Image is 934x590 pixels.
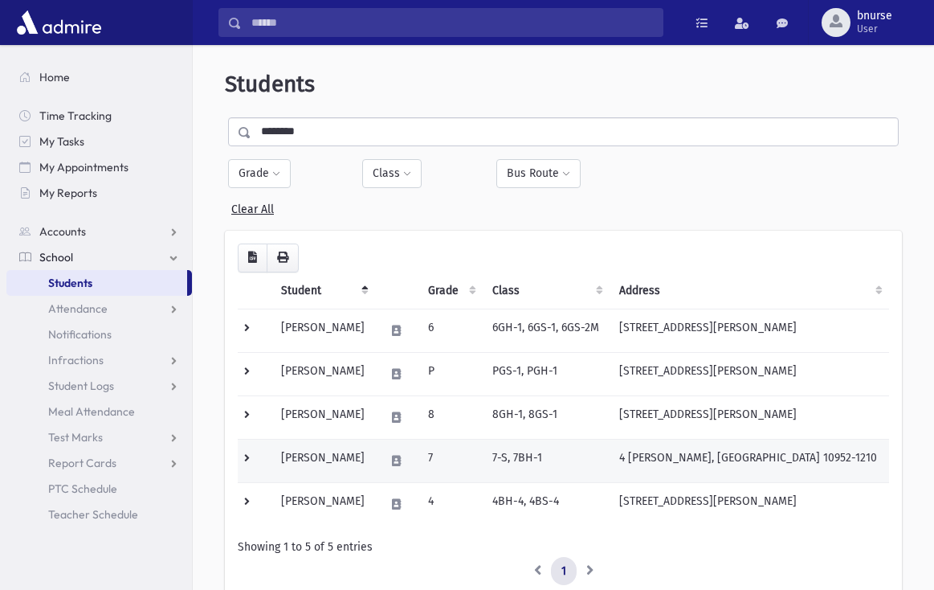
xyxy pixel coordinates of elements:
[48,353,104,367] span: Infractions
[483,482,610,526] td: 4BH-4, 4BS-4
[610,439,889,482] td: 4 [PERSON_NAME], [GEOGRAPHIC_DATA] 10952-1210
[39,224,86,239] span: Accounts
[483,352,610,395] td: PGS-1, PGH-1
[418,272,483,309] th: Grade: activate to sort column ascending
[6,296,192,322] a: Attendance
[496,159,581,188] button: Bus Route
[6,154,192,180] a: My Appointments
[6,347,192,373] a: Infractions
[857,10,892,23] span: bnurse
[6,399,192,424] a: Meal Attendance
[271,352,375,395] td: [PERSON_NAME]
[6,450,192,476] a: Report Cards
[271,272,375,309] th: Student: activate to sort column descending
[271,395,375,439] td: [PERSON_NAME]
[271,439,375,482] td: [PERSON_NAME]
[48,507,138,522] span: Teacher Schedule
[48,456,116,470] span: Report Cards
[48,301,108,316] span: Attendance
[610,352,889,395] td: [STREET_ADDRESS][PERSON_NAME]
[39,186,97,200] span: My Reports
[48,276,92,290] span: Students
[6,424,192,450] a: Test Marks
[418,439,483,482] td: 7
[610,395,889,439] td: [STREET_ADDRESS][PERSON_NAME]
[6,219,192,244] a: Accounts
[857,23,892,35] span: User
[483,439,610,482] td: 7-S, 7BH-1
[48,327,112,342] span: Notifications
[48,430,103,445] span: Test Marks
[271,309,375,352] td: [PERSON_NAME]
[483,272,610,309] th: Class: activate to sort column ascending
[48,404,135,419] span: Meal Attendance
[39,70,70,84] span: Home
[6,180,192,206] a: My Reports
[228,159,291,188] button: Grade
[483,309,610,352] td: 6GH-1, 6GS-1, 6GS-2M
[610,309,889,352] td: [STREET_ADDRESS][PERSON_NAME]
[48,481,117,496] span: PTC Schedule
[238,539,889,555] div: Showing 1 to 5 of 5 entries
[6,270,187,296] a: Students
[39,160,128,174] span: My Appointments
[551,557,577,586] a: 1
[6,373,192,399] a: Student Logs
[271,482,375,526] td: [PERSON_NAME]
[610,272,889,309] th: Address: activate to sort column ascending
[6,129,192,154] a: My Tasks
[418,395,483,439] td: 8
[483,395,610,439] td: 8GH-1, 8GS-1
[6,244,192,270] a: School
[6,64,192,90] a: Home
[13,6,105,39] img: AdmirePro
[231,196,274,216] a: Clear All
[6,476,192,502] a: PTC Schedule
[418,352,483,395] td: P
[418,309,483,352] td: 6
[610,482,889,526] td: [STREET_ADDRESS][PERSON_NAME]
[242,8,663,37] input: Search
[39,134,84,149] span: My Tasks
[6,502,192,527] a: Teacher Schedule
[48,379,114,393] span: Student Logs
[238,244,267,272] button: CSV
[6,103,192,129] a: Time Tracking
[267,244,299,272] button: Print
[39,250,73,264] span: School
[418,482,483,526] td: 4
[39,109,112,123] span: Time Tracking
[6,322,192,347] a: Notifications
[362,159,422,188] button: Class
[225,71,315,97] span: Students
